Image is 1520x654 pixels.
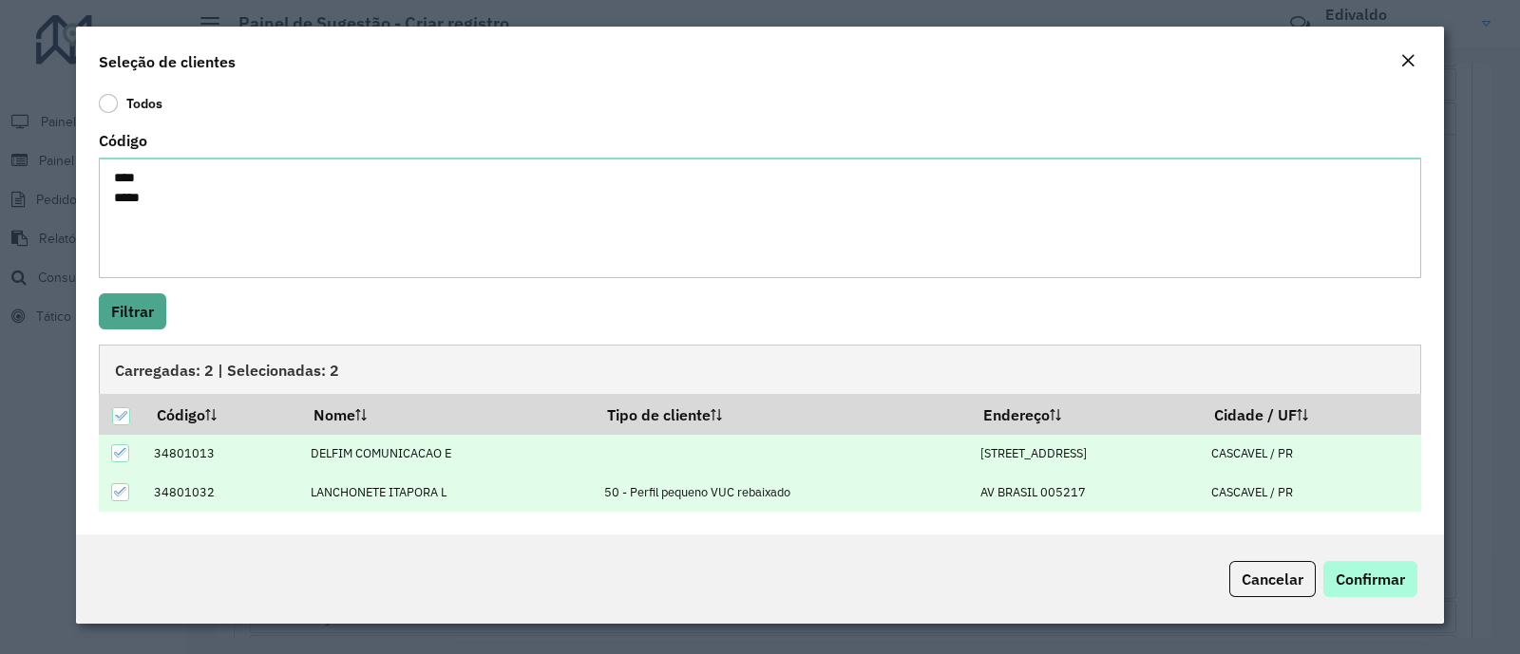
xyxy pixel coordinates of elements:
th: Endereço [971,394,1202,434]
button: Confirmar [1323,561,1417,597]
span: Cancelar [1242,570,1303,589]
td: AV BRASIL 005217 [971,473,1202,512]
span: Confirmar [1336,570,1405,589]
td: 34801013 [143,435,300,474]
button: Close [1395,49,1421,74]
label: Todos [99,94,162,113]
td: DELFIM COMUNICACAO E [301,435,595,474]
h4: Seleção de clientes [99,50,236,73]
td: [STREET_ADDRESS] [971,435,1202,474]
td: LANCHONETE ITAPORA L [301,473,595,512]
td: 50 - Perfil pequeno VUC rebaixado [594,473,970,512]
th: Nome [301,394,595,434]
label: Código [99,129,147,152]
button: Filtrar [99,293,166,329]
button: Cancelar [1229,561,1316,597]
em: Fechar [1400,53,1415,68]
td: CASCAVEL / PR [1202,473,1421,512]
th: Cidade / UF [1202,394,1421,434]
td: 34801032 [143,473,300,512]
td: CASCAVEL / PR [1202,435,1421,474]
th: Tipo de cliente [594,394,970,434]
div: Carregadas: 2 | Selecionadas: 2 [99,345,1421,394]
th: Código [143,394,300,434]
